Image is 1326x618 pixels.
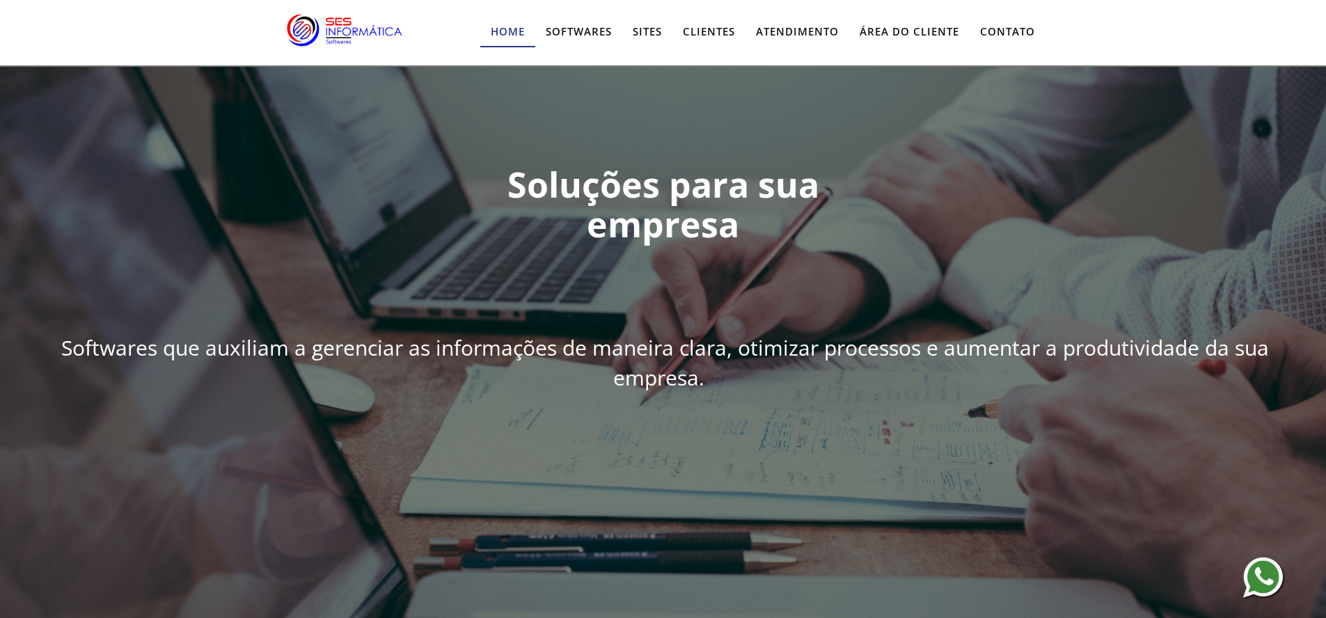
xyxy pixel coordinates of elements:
[745,17,849,46] a: Atendimento
[535,17,622,46] a: Softwares
[427,164,899,244] h1: Soluções para sua empresa
[970,17,1045,46] a: Contato
[622,17,672,46] a: Sites
[58,330,1269,395] span: Softwares que auxiliam a gerenciar as informações de maneira clara, otimizar processos e aumentar...
[672,17,745,46] a: Clientes
[849,17,970,46] a: Área do Cliente
[1242,556,1286,601] img: whatsapp.png
[480,17,535,47] a: Home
